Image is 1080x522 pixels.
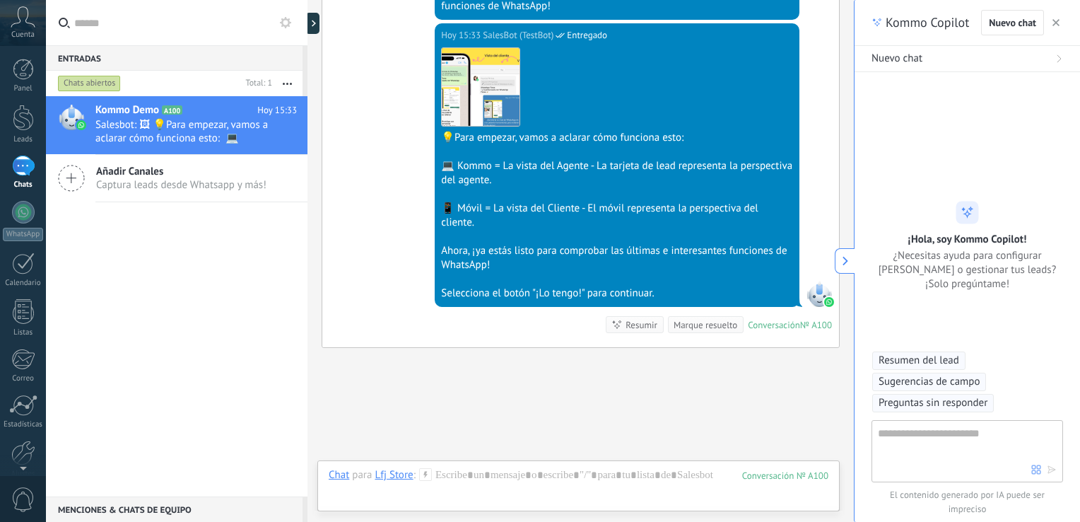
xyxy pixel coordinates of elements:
[352,468,372,482] span: para
[58,75,121,92] div: Chats abiertos
[3,374,44,383] div: Correo
[886,14,969,31] span: Kommo Copilot
[3,228,43,241] div: WhatsApp
[240,76,272,91] div: Total: 1
[413,468,416,482] span: :
[871,249,1063,291] span: ¿Necesitas ayuda para configurar [PERSON_NAME] o gestionar tus leads? ¡Solo pregúntame!
[3,420,44,429] div: Estadísticas
[76,120,86,130] img: waba.svg
[305,13,319,34] div: Ocultar
[11,30,35,40] span: Cuenta
[3,84,44,93] div: Panel
[872,352,965,370] button: Resumen del lead
[871,52,922,66] span: Nuevo chat
[272,71,303,96] button: Más
[908,233,1027,246] h2: ¡Hola, soy Kommo Copilot!
[441,131,793,145] div: 💡Para empezar, vamos a aclarar cómo funciona esto:
[872,373,986,391] button: Sugerencias de campo
[46,96,307,154] a: Kommo Demo A100 Hoy 15:33 Salesbot: 🖼 💡Para empezar, vamos a aclarar cómo funciona esto: 💻 Kommo ...
[879,354,959,368] span: Resumen del lead
[981,10,1044,35] button: Nuevo chat
[441,286,793,301] div: Selecciona el botón "¡Lo tengo!" para continuar.
[3,135,44,144] div: Leads
[871,488,1063,516] span: El contenido generado por IA puede ser impreciso
[375,468,413,481] div: Lfj Store
[879,375,980,389] span: Sugerencias de campo
[748,319,800,331] div: Conversación
[441,28,483,42] div: Hoy 15:33
[441,244,793,272] div: Ahora, ¡ya estás listo para comprobar las últimas e interesantes funciones de WhatsApp!
[800,319,832,331] div: № A100
[567,28,607,42] span: Entregado
[441,202,793,230] div: 📱 Móvil = La vista del Cliente - El móvil representa la perspectiva del cliente.
[441,159,793,187] div: 💻 Kommo = La vista del Agente - La tarjeta de lead representa la perspectiva del agente.
[96,165,266,178] span: Añadir Canales
[442,48,520,126] img: 49e65afe-b521-493d-b1d1-8760e4230e36
[989,18,1036,28] span: Nuevo chat
[46,45,303,71] div: Entradas
[626,318,657,332] div: Resumir
[3,279,44,288] div: Calendario
[162,105,182,115] span: A100
[855,46,1080,72] button: Nuevo chat
[46,497,303,522] div: Menciones & Chats de equipo
[96,178,266,192] span: Captura leads desde Whatsapp y más!
[483,28,553,42] span: SalesBot (TestBot)
[872,394,994,412] button: Preguntas sin responder
[3,328,44,337] div: Listas
[879,396,987,410] span: Preguntas sin responder
[806,282,832,307] span: SalesBot
[3,180,44,190] div: Chats
[742,470,828,482] div: 100
[95,103,159,117] span: Kommo Demo
[257,103,297,117] span: Hoy 15:33
[95,118,270,145] span: Salesbot: 🖼 💡Para empezar, vamos a aclarar cómo funciona esto: 💻 Kommo = La vista del Agente - La...
[824,297,834,307] img: waba.svg
[674,318,737,332] div: Marque resuelto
